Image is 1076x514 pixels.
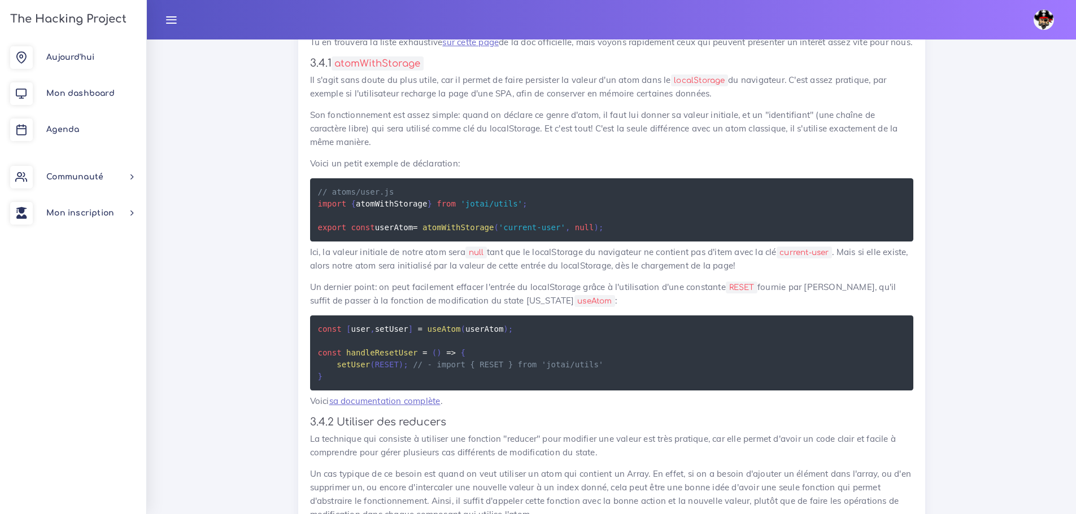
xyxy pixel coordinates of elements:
[310,245,913,273] p: Ici, la valeur initiale de notre atom sera tant que le localStorage du navigateur ne contient pas...
[575,223,594,232] span: null
[442,37,499,47] a: sur cette page
[1034,10,1054,30] img: avatar
[370,324,374,333] span: ,
[318,372,323,381] span: }
[310,157,913,170] p: Voici un petit exemple de déclaration:
[565,223,570,232] span: ,
[318,324,342,333] span: const
[46,89,115,98] span: Mon dashboard
[427,324,460,333] span: useAtom
[310,36,913,49] p: Tu en trouvera la liste exhaustive de la doc officielle, mais voyons rapidement ceux qui peuvent ...
[399,360,403,369] span: )
[375,360,399,369] span: RESET
[777,247,833,258] code: current-user
[7,13,127,25] h3: The Hacking Project
[408,324,413,333] span: ]
[310,280,913,307] p: Un dernier point: on peut facilement effacer l'entrée du localStorage grâce à l'utilisation d'une...
[413,223,417,232] span: =
[318,187,394,196] span: // atoms/user.js
[403,360,408,369] span: ;
[465,247,487,258] code: null
[418,324,422,333] span: =
[46,173,103,181] span: Communauté
[427,199,432,208] span: }
[499,223,565,232] span: 'current-user'
[574,295,616,307] code: useAtom
[310,416,913,428] h4: 3.4.2 Utiliser des reducers
[46,53,94,61] span: Aujourd'hui
[318,348,342,357] span: const
[346,348,417,357] span: handleResetUser
[726,282,757,293] code: RESET
[46,125,79,134] span: Agenda
[503,324,508,333] span: )
[594,223,598,232] span: )
[413,360,603,369] span: // - import { RESET } from 'jotai/utils'
[460,348,465,357] span: {
[599,223,603,232] span: ;
[318,186,607,234] code: atomWithStorage userAtom
[422,223,494,232] span: atomWithStorage
[310,57,913,69] h4: 3.4.1
[351,199,356,208] span: {
[508,324,513,333] span: ;
[346,324,351,333] span: [
[522,199,527,208] span: ;
[310,394,913,408] p: Voici .
[46,209,114,217] span: Mon inscription
[310,108,913,149] p: Son fonctionnement est assez simple: quand on déclare ce genre d'atom, il faut lui donner sa vale...
[318,199,347,208] span: import
[446,348,456,357] span: =>
[351,223,375,232] span: const
[437,348,441,357] span: )
[671,74,729,86] code: localStorage
[437,199,456,208] span: from
[332,56,424,71] code: atomWithStorage
[370,360,374,369] span: (
[329,396,441,406] a: sa documentation complète
[337,360,370,369] span: setUser
[318,323,604,383] code: user setUser userAtom
[460,324,465,333] span: (
[460,199,522,208] span: 'jotai/utils'
[310,73,913,100] p: Il s'agit sans doute du plus utile, car il permet de faire persister la valeur d'un atom dans le ...
[318,223,347,232] span: export
[432,348,437,357] span: (
[310,432,913,459] p: La technique qui consiste à utiliser une fonction "reducer" pour modifier une valeur est très pra...
[494,223,498,232] span: (
[422,348,427,357] span: =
